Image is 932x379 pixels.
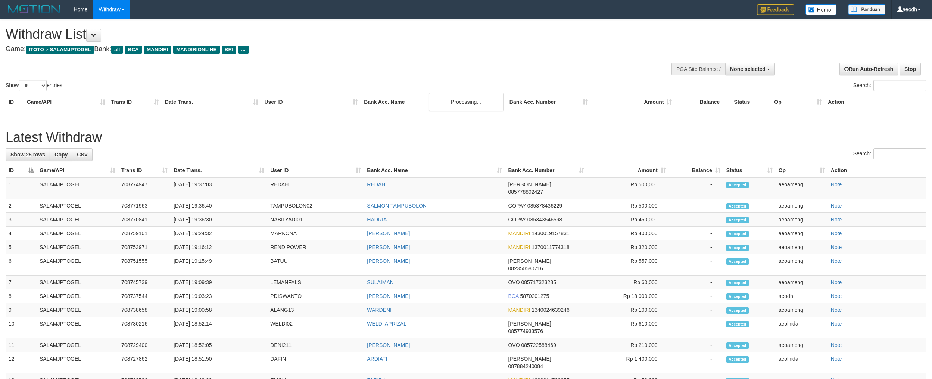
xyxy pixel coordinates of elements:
span: all [111,46,123,54]
td: - [669,254,723,276]
a: REDAH [367,181,385,187]
th: Game/API [24,95,108,109]
td: aeoameng [776,303,828,317]
td: Rp 500,000 [587,177,669,199]
span: [PERSON_NAME] [508,258,551,264]
th: User ID: activate to sort column ascending [267,164,364,177]
button: None selected [725,63,775,75]
td: 708727862 [118,352,171,373]
th: Date Trans.: activate to sort column ascending [171,164,267,177]
td: Rp 210,000 [587,338,669,352]
td: aeoameng [776,199,828,213]
span: BCA [508,293,518,299]
input: Search: [873,80,926,91]
td: aeoameng [776,338,828,352]
span: Copy 085378436229 to clipboard [527,203,562,209]
td: aeoameng [776,254,828,276]
th: Bank Acc. Number: activate to sort column ascending [505,164,587,177]
h1: Withdraw List [6,27,614,42]
td: aeoameng [776,240,828,254]
a: Note [831,181,842,187]
span: Accepted [726,280,749,286]
td: 708774947 [118,177,171,199]
td: 708730216 [118,317,171,338]
td: aeoameng [776,276,828,289]
td: [DATE] 19:00:58 [171,303,267,317]
a: [PERSON_NAME] [367,258,410,264]
td: [DATE] 18:52:14 [171,317,267,338]
span: OVO [508,279,520,285]
h1: Latest Withdraw [6,130,926,145]
span: Accepted [726,356,749,363]
a: ARDIATI [367,356,387,362]
span: Accepted [726,217,749,223]
span: None selected [730,66,766,72]
a: Note [831,258,842,264]
td: SALAMJPTOGEL [37,213,118,227]
td: BATUU [267,254,364,276]
td: 708753971 [118,240,171,254]
td: Rp 400,000 [587,227,669,240]
h4: Game: Bank: [6,46,614,53]
th: Amount [591,95,675,109]
td: Rp 60,000 [587,276,669,289]
a: HADRIA [367,217,387,223]
td: DAFIN [267,352,364,373]
td: 7 [6,276,37,289]
td: Rp 18,000,000 [587,289,669,303]
span: Accepted [726,307,749,314]
th: ID [6,95,24,109]
div: PGA Site Balance / [671,63,725,75]
td: - [669,227,723,240]
td: Rp 450,000 [587,213,669,227]
td: TAMPUBOLON02 [267,199,364,213]
label: Show entries [6,80,62,91]
span: Copy 085343546598 to clipboard [527,217,562,223]
img: MOTION_logo.png [6,4,62,15]
td: LEMANFALS [267,276,364,289]
span: MANDIRI [144,46,171,54]
td: 1 [6,177,37,199]
input: Search: [873,148,926,159]
th: User ID [261,95,361,109]
th: Bank Acc. Name: activate to sort column ascending [364,164,505,177]
span: Accepted [726,342,749,349]
span: Show 25 rows [10,152,45,158]
td: Rp 500,000 [587,199,669,213]
td: 8 [6,289,37,303]
span: MANDIRI [508,307,530,313]
td: 10 [6,317,37,338]
td: - [669,352,723,373]
a: Copy [50,148,72,161]
span: Accepted [726,245,749,251]
td: 12 [6,352,37,373]
th: Op: activate to sort column ascending [776,164,828,177]
th: Trans ID [108,95,162,109]
td: - [669,289,723,303]
td: [DATE] 18:52:05 [171,338,267,352]
td: Rp 557,000 [587,254,669,276]
td: [DATE] 18:51:50 [171,352,267,373]
th: Trans ID: activate to sort column ascending [118,164,171,177]
span: CSV [77,152,88,158]
td: 5 [6,240,37,254]
td: - [669,303,723,317]
span: Accepted [726,182,749,188]
td: [DATE] 19:24:32 [171,227,267,240]
td: aeoameng [776,227,828,240]
span: OVO [508,342,520,348]
td: SALAMJPTOGEL [37,289,118,303]
td: - [669,199,723,213]
a: Note [831,217,842,223]
a: WARDENI [367,307,392,313]
td: PDISWANTO [267,289,364,303]
label: Search: [853,148,926,159]
a: WELDI APRIZAL [367,321,406,327]
a: SALMON TAMPUBOLON [367,203,427,209]
td: [DATE] 19:37:03 [171,177,267,199]
td: SALAMJPTOGEL [37,254,118,276]
a: Note [831,356,842,362]
span: ITOTO > SALAMJPTOGEL [26,46,94,54]
td: Rp 100,000 [587,303,669,317]
a: Note [831,244,842,250]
